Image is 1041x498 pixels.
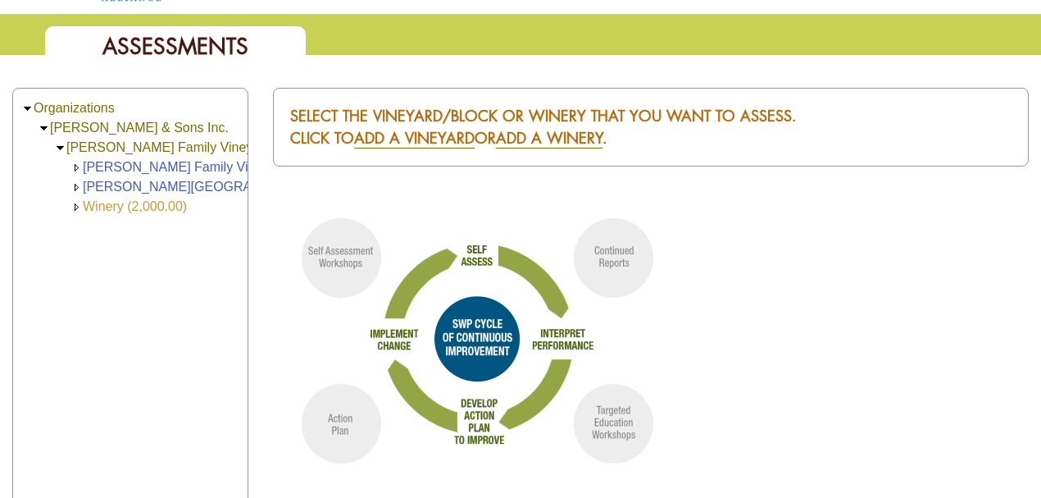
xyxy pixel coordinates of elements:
[83,180,380,194] a: [PERSON_NAME][GEOGRAPHIC_DATA] (168.00)
[54,142,66,154] img: Collapse Nelson Family Vineyards & Winery
[34,101,115,115] a: Organizations
[66,140,335,154] a: [PERSON_NAME] Family Vineyards & Winery
[354,128,475,148] a: ADD a VINEYARD
[273,203,683,476] img: swp_cycle.png
[83,199,187,213] a: Winery (2,000.00)
[102,32,248,61] span: Assessments
[21,103,34,115] img: Collapse Organizations
[83,160,358,174] a: [PERSON_NAME] Family Vineyards (1,500.00)
[50,121,229,135] a: [PERSON_NAME] & Sons Inc.
[38,122,50,135] img: Collapse Nelson & Sons Inc.
[496,128,602,148] a: ADD a WINERY
[290,106,797,148] span: Select the Vineyard/Block or Winery that you want to assess. Click to or .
